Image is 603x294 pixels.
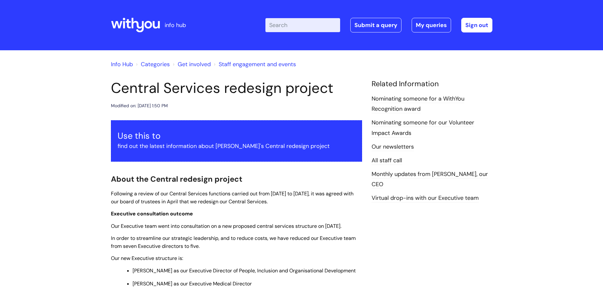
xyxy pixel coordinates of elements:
a: Staff engagement and events [219,60,296,68]
h1: Central Services redesign project [111,80,362,97]
h4: Related Information [372,80,492,88]
div: Modified on: [DATE] 1:50 PM [111,102,168,110]
h3: Use this to [118,131,355,141]
input: Search [265,18,340,32]
a: All staff call [372,157,402,165]
span: [PERSON_NAME] as our Executive Medical Director [133,280,252,287]
a: Monthly updates from [PERSON_NAME], our CEO [372,170,488,189]
span: Our new Executive structure is: [111,255,183,262]
a: My queries [412,18,451,32]
span: Executive consultation outcome [111,210,193,217]
a: Nominating someone for a WithYou Recognition award [372,95,464,113]
span: [PERSON_NAME] as our Executive Director of People, Inclusion and Organisational Development [133,267,356,274]
p: info hub [165,20,186,30]
div: | - [265,18,492,32]
a: Our newsletters [372,143,414,151]
p: find out the latest information about [PERSON_NAME]'s Central redesign project [118,141,355,151]
span: Our Executive team went into consultation on a new proposed central services structure on [DATE]. [111,223,341,229]
a: Virtual drop-ins with our Executive team [372,194,479,202]
a: Nominating someone for our Volunteer Impact Awards [372,119,474,137]
span: Following a review of our Central Services functions carried out from [DATE] to [DATE], it was ag... [111,190,353,205]
a: Get involved [178,60,211,68]
li: Solution home [134,59,170,69]
a: Submit a query [350,18,401,32]
span: In order to streamline our strategic leadership, and to reduce costs, we have reduced our Executi... [111,235,356,249]
li: Get involved [171,59,211,69]
a: Sign out [461,18,492,32]
li: Staff engagement and events [212,59,296,69]
a: Info Hub [111,60,133,68]
a: Categories [141,60,170,68]
span: About the Central redesign project [111,174,242,184]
